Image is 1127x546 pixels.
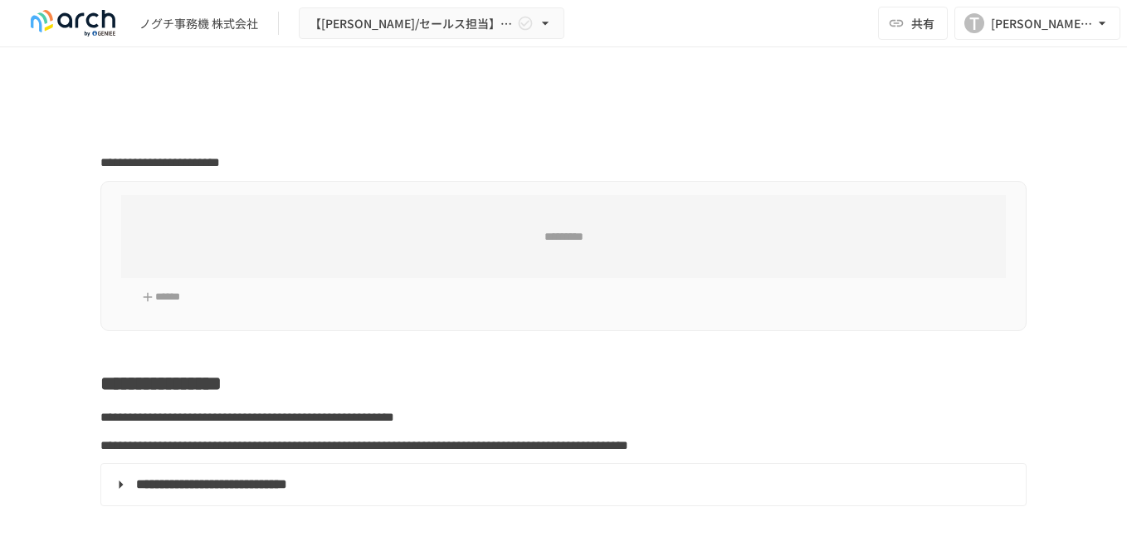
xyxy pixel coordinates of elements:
button: T[PERSON_NAME][EMAIL_ADDRESS][PERSON_NAME][PERSON_NAME][DOMAIN_NAME] [954,7,1120,40]
div: [PERSON_NAME][EMAIL_ADDRESS][PERSON_NAME][PERSON_NAME][DOMAIN_NAME] [991,13,1094,34]
div: T [964,13,984,33]
div: ノグチ事務機 株式会社 [139,15,258,32]
button: 【[PERSON_NAME]/セールス担当】ノグチ事務機株式会社様_初期設定サポート [299,7,564,40]
span: 共有 [911,14,934,32]
img: logo-default@2x-9cf2c760.svg [20,10,126,37]
span: 【[PERSON_NAME]/セールス担当】ノグチ事務機株式会社様_初期設定サポート [310,13,514,34]
button: 共有 [878,7,948,40]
